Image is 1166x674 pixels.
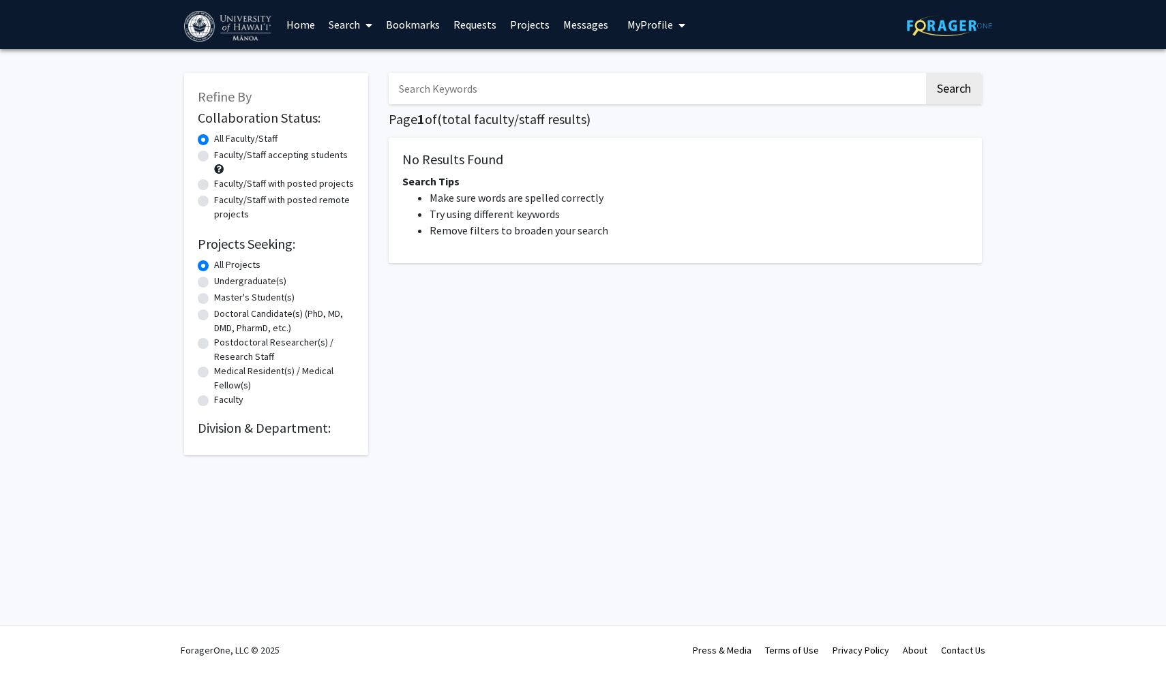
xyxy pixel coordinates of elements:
a: Requests [447,1,503,48]
button: Search [926,73,982,104]
a: Press & Media [693,644,751,656]
h2: Collaboration Status: [198,110,355,126]
label: Faculty/Staff with posted projects [214,177,354,191]
li: Try using different keywords [430,206,968,222]
span: 1 [417,110,425,127]
label: Postdoctoral Researcher(s) / Research Staff [214,335,355,364]
a: Terms of Use [765,644,819,656]
input: Search Keywords [389,73,924,104]
img: ForagerOne Logo [907,15,992,36]
h2: Division & Department: [198,420,355,436]
a: Contact Us [941,644,985,656]
h1: Page of ( total faculty/staff results) [389,111,982,127]
span: My Profile [627,18,673,31]
h5: No Results Found [402,151,968,168]
label: Undergraduate(s) [214,274,286,288]
label: Faculty [214,393,243,407]
div: ForagerOne, LLC © 2025 [181,626,280,674]
a: Messages [556,1,615,48]
span: Refine By [198,88,252,105]
nav: Page navigation [389,277,982,308]
img: University of Hawaiʻi at Mānoa Logo [184,11,274,42]
span: Search Tips [402,174,460,188]
label: All Projects [214,258,260,272]
li: Remove filters to broaden your search [430,222,968,239]
label: Doctoral Candidate(s) (PhD, MD, DMD, PharmD, etc.) [214,307,355,335]
label: Faculty/Staff accepting students [214,148,348,162]
label: Faculty/Staff with posted remote projects [214,193,355,221]
a: Projects [503,1,556,48]
li: Make sure words are spelled correctly [430,189,968,206]
a: Privacy Policy [833,644,889,656]
a: Home [280,1,322,48]
label: Master's Student(s) [214,290,295,305]
a: About [903,644,927,656]
label: Medical Resident(s) / Medical Fellow(s) [214,364,355,393]
a: Search [322,1,379,48]
label: All Faculty/Staff [214,132,278,146]
h2: Projects Seeking: [198,236,355,252]
a: Bookmarks [379,1,447,48]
